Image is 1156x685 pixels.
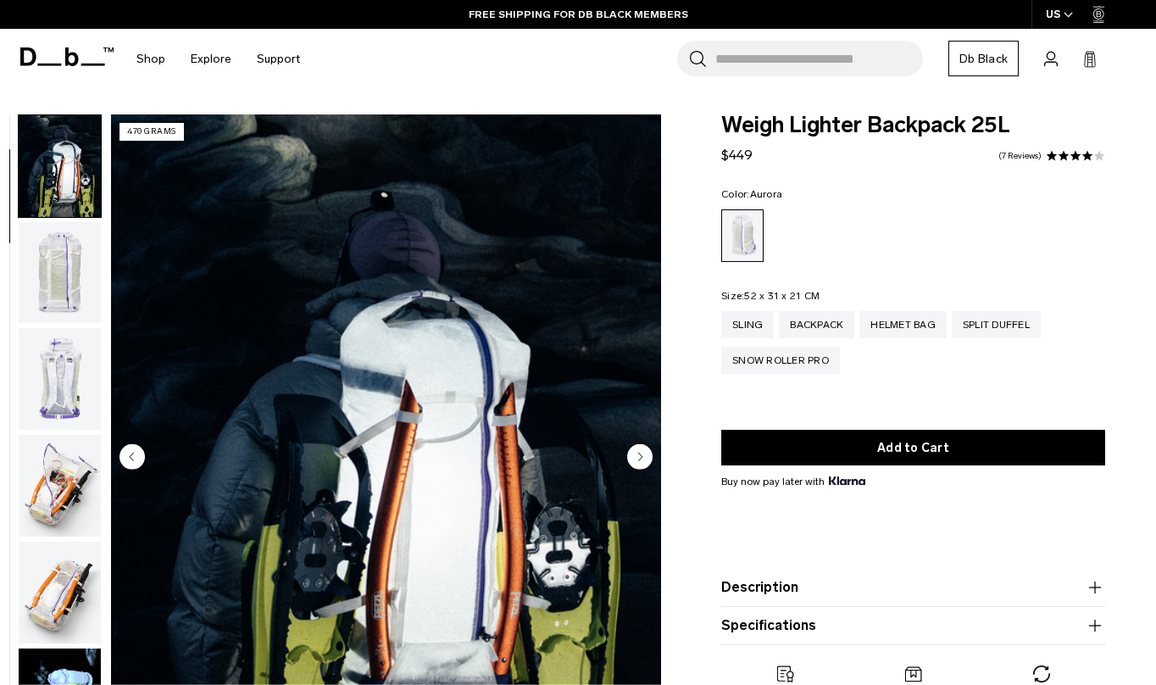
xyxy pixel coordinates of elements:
button: Weigh_Lighter_Backpack_25L_5.png [18,541,102,644]
legend: Size: [721,291,820,301]
img: {"height" => 20, "alt" => "Klarna"} [829,476,865,485]
button: Next slide [627,443,653,472]
a: Split Duffel [952,311,1041,338]
a: Aurora [721,209,764,262]
button: Weigh_Lighter_Backpack_25L_4.png [18,434,102,537]
img: Weigh_Lighter_Backpack_25L_2.png [19,222,101,324]
img: Weigh_Lighter_Backpack_25L_3.png [19,328,101,430]
button: Description [721,577,1105,598]
a: 7 reviews [998,152,1042,160]
a: Explore [191,29,231,89]
button: Weigh_Lighter_Backpack_25L_2.png [18,221,102,325]
p: 470 grams [119,123,184,141]
img: Weigh_Lighter_Backpack_25L_4.png [19,435,101,537]
a: Sling [721,311,774,338]
a: Shop [136,29,165,89]
a: Helmet Bag [859,311,947,338]
a: FREE SHIPPING FOR DB BLACK MEMBERS [469,7,688,22]
span: $449 [721,147,753,163]
span: 52 x 31 x 21 CM [744,290,820,302]
button: Specifications [721,615,1105,636]
a: Db Black [948,41,1019,76]
a: Support [257,29,300,89]
span: Weigh Lighter Backpack 25L [721,114,1105,136]
button: Weigh_Lighter_Backpack_25L_3.png [18,327,102,431]
a: Snow Roller Pro [721,347,840,374]
legend: Color: [721,189,782,199]
img: Weigh_Lighter_Backpack_25L_Lifestyle_new.png [19,115,101,217]
a: Backpack [779,311,854,338]
img: Weigh_Lighter_Backpack_25L_5.png [19,542,101,643]
button: Previous slide [119,443,145,472]
span: Buy now pay later with [721,474,865,489]
span: Aurora [750,188,783,200]
button: Add to Cart [721,430,1105,465]
button: Weigh_Lighter_Backpack_25L_Lifestyle_new.png [18,114,102,218]
nav: Main Navigation [124,29,313,89]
